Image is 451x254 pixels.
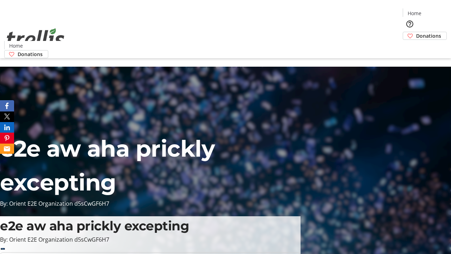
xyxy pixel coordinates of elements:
a: Home [403,10,426,17]
a: Donations [403,32,447,40]
button: Cart [403,40,417,54]
a: Donations [4,50,48,58]
button: Help [403,17,417,31]
span: Donations [18,50,43,58]
span: Donations [416,32,441,40]
span: Home [9,42,23,49]
img: Orient E2E Organization d5sCwGF6H7's Logo [4,20,67,56]
a: Home [5,42,27,49]
span: Home [408,10,421,17]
